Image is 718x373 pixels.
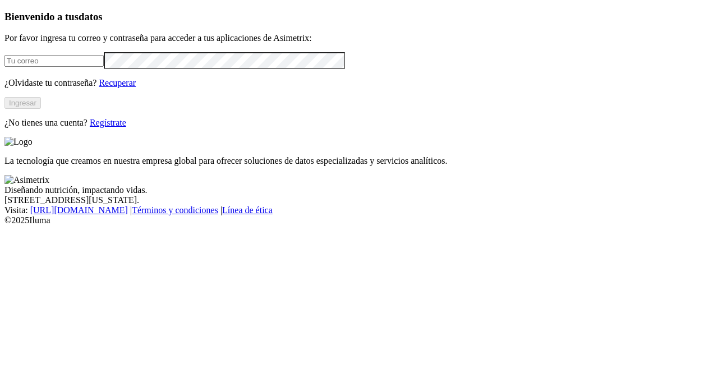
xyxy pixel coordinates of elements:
[132,205,218,215] a: Términos y condiciones
[4,11,714,23] h3: Bienvenido a tus
[4,195,714,205] div: [STREET_ADDRESS][US_STATE].
[4,78,714,88] p: ¿Olvidaste tu contraseña?
[4,175,49,185] img: Asimetrix
[90,118,126,127] a: Regístrate
[99,78,136,88] a: Recuperar
[222,205,273,215] a: Línea de ética
[79,11,103,22] span: datos
[4,55,104,67] input: Tu correo
[4,97,41,109] button: Ingresar
[4,33,714,43] p: Por favor ingresa tu correo y contraseña para acceder a tus aplicaciones de Asimetrix:
[4,185,714,195] div: Diseñando nutrición, impactando vidas.
[30,205,128,215] a: [URL][DOMAIN_NAME]
[4,156,714,166] p: La tecnología que creamos en nuestra empresa global para ofrecer soluciones de datos especializad...
[4,205,714,215] div: Visita : | |
[4,215,714,225] div: © 2025 Iluma
[4,137,33,147] img: Logo
[4,118,714,128] p: ¿No tienes una cuenta?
